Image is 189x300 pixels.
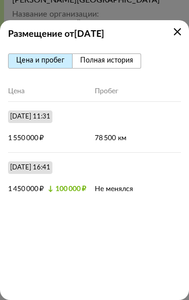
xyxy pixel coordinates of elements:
button: Полная история [73,53,141,69]
span: Цена и пробег [16,57,65,64]
div: [DATE] 16:41 [10,163,50,173]
span: 1 450 000 ₽ [8,186,44,193]
span: 100 000 ₽ [55,186,86,193]
div: 78 500 км [95,133,131,143]
div: Пробег [95,86,118,96]
span: Полная история [80,57,133,64]
span: 1 550 000 ₽ [8,135,44,142]
button: Цена и пробег [8,53,73,69]
div: ↓ [48,186,86,193]
div: Цена [8,86,25,96]
div: [DATE] 11:31 [10,112,50,122]
div: Не менялся [95,184,133,194]
strong: Размещение от [DATE] [8,28,181,41]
